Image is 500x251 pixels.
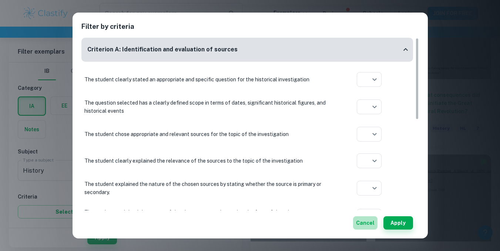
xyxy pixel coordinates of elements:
h6: Criterion A: Identification and evaluation of sources [87,45,238,54]
p: The student clearly stated an appropriate and specific question for the historical investigation [84,75,329,84]
p: The student clearly explained the relevance of the sources to the topic of the investigation [84,157,329,165]
button: Cancel [353,216,377,230]
div: Criterion A: Identification and evaluation of sources [81,38,413,62]
button: Apply [383,216,413,230]
p: The student chose appropriate and relevant sources for the topic of the investigation [84,130,329,138]
p: The question selected has a clearly defined scope in terms of dates, significant historical figur... [84,99,329,115]
p: The student explained the nature of the chosen sources by stating whether the source is primary o... [84,180,329,196]
h2: Filter by criteria [81,21,419,38]
p: The student explained the nature of the chosen sources by stating the form of the primary or seco... [84,208,329,224]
